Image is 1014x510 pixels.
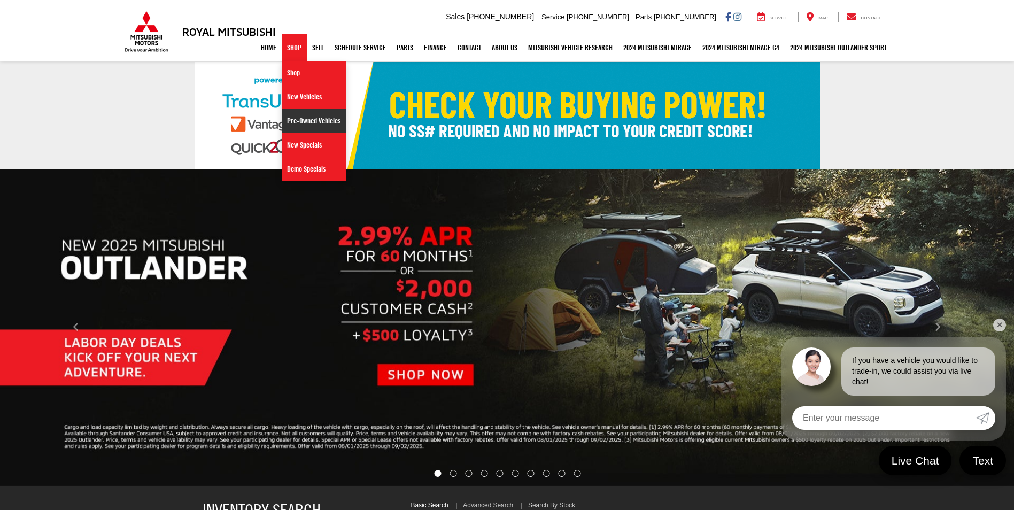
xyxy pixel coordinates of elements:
[195,62,820,169] img: Check Your Buying Power
[541,13,564,21] span: Service
[558,470,565,477] li: Go to slide number 9.
[282,85,346,109] a: New Vehicles
[792,406,976,430] input: Enter your message
[749,12,796,22] a: Service
[636,13,652,21] span: Parts
[574,470,580,477] li: Go to slide number 10.
[282,34,307,61] a: Shop
[512,470,518,477] li: Go to slide number 6.
[792,347,831,386] img: Agent profile photo
[543,470,549,477] li: Go to slide number 8.
[838,12,889,22] a: Contact
[466,470,473,477] li: Go to slide number 3.
[282,157,346,181] a: Demo Specials
[841,347,995,396] div: If you have a vehicle you would like to trade-in, we could assist you via live chat!
[818,16,827,20] span: Map
[467,12,534,21] span: [PHONE_NUMBER]
[770,16,788,20] span: Service
[122,11,171,52] img: Mitsubishi
[798,12,835,22] a: Map
[329,34,391,61] a: Schedule Service: Opens in a new tab
[481,470,488,477] li: Go to slide number 4.
[282,61,346,85] a: Shop
[446,12,465,21] span: Sales
[785,34,892,61] a: 2024 Mitsubishi Outlander SPORT
[182,26,276,37] h3: Royal Mitsubishi
[256,34,282,61] a: Home
[282,133,346,157] a: New Specials
[527,470,534,477] li: Go to slide number 7.
[976,406,995,430] a: Submit
[434,470,441,477] li: Go to slide number 1.
[419,34,452,61] a: Finance
[959,446,1006,475] a: Text
[879,446,952,475] a: Live Chat
[697,34,785,61] a: 2024 Mitsubishi Mirage G4
[486,34,523,61] a: About Us
[733,12,741,21] a: Instagram: Click to visit our Instagram page
[654,13,716,21] span: [PHONE_NUMBER]
[862,190,1014,465] button: Click to view next picture.
[725,12,731,21] a: Facebook: Click to visit our Facebook page
[497,470,504,477] li: Go to slide number 5.
[307,34,329,61] a: Sell
[523,34,618,61] a: Mitsubishi Vehicle Research
[886,453,945,468] span: Live Chat
[618,34,697,61] a: 2024 Mitsubishi Mirage
[452,34,486,61] a: Contact
[391,34,419,61] a: Parts: Opens in a new tab
[967,453,998,468] span: Text
[861,16,881,20] span: Contact
[567,13,629,21] span: [PHONE_NUMBER]
[282,109,346,133] a: Pre-Owned Vehicles
[450,470,457,477] li: Go to slide number 2.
